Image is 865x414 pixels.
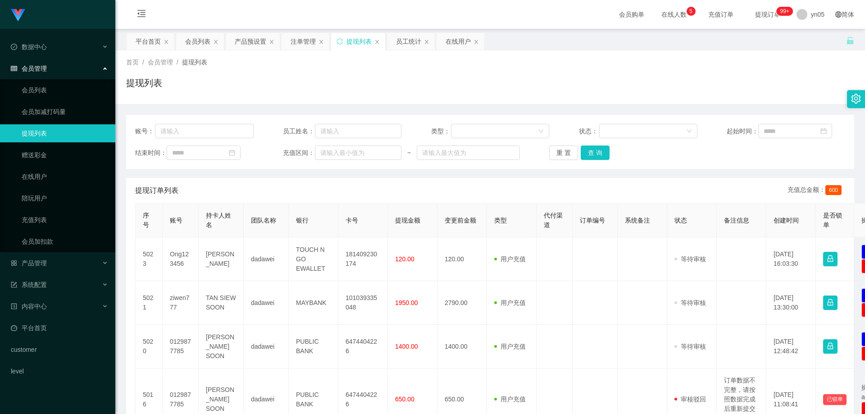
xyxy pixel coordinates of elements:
i: 图标: close [213,39,219,45]
td: 5020 [136,325,163,369]
sup: 5 [687,7,696,16]
span: 用户充值 [494,343,526,350]
span: 等待审核 [674,255,706,263]
td: [PERSON_NAME] [199,237,244,281]
i: 图标: unlock [846,36,854,45]
td: [DATE] 12:48:42 [766,325,816,369]
span: 提现订单 [751,11,785,18]
i: 图标: down [687,128,692,135]
sup: 327 [776,7,792,16]
span: 代付渠道 [544,212,563,228]
div: 在线用户 [446,33,471,50]
span: 首页 [126,59,139,66]
td: Ong123456 [163,237,199,281]
button: 图标: lock [823,339,838,354]
img: logo.9652507e.png [11,9,25,22]
td: 5023 [136,237,163,281]
td: 1400.00 [437,325,487,369]
span: 用户充值 [494,255,526,263]
span: 审核驳回 [674,396,706,403]
td: TAN SIEW SOON [199,281,244,325]
td: 5021 [136,281,163,325]
a: 充值列表 [22,211,108,229]
span: 团队名称 [251,217,276,224]
button: 重 置 [549,146,578,160]
a: level [11,362,108,380]
h1: 提现列表 [126,76,162,90]
span: 是否锁单 [823,212,842,228]
span: 系统配置 [11,281,47,288]
td: PUBLIC BANK [289,325,338,369]
i: 图标: table [11,65,17,72]
i: 图标: close [473,39,479,45]
div: 注单管理 [291,33,316,50]
span: 备注信息 [724,217,749,224]
input: 请输入 [315,124,401,138]
span: 账号 [170,217,182,224]
a: 提现列表 [22,124,108,142]
td: [DATE] 13:30:00 [766,281,816,325]
span: 状态： [579,127,599,136]
td: 0129877785 [163,325,199,369]
span: ~ [401,148,417,158]
td: dadawei [244,237,289,281]
span: / [142,59,144,66]
div: 提现列表 [346,33,372,50]
td: TOUCH N GO EWALLET [289,237,338,281]
span: 用户充值 [494,299,526,306]
i: 图标: close [319,39,324,45]
span: 类型 [494,217,507,224]
span: 1400.00 [395,343,418,350]
i: 图标: global [835,11,842,18]
i: 图标: close [424,39,429,45]
span: 用户充值 [494,396,526,403]
span: 等待审核 [674,343,706,350]
span: 变更前金额 [445,217,476,224]
span: 银行 [296,217,309,224]
i: 图标: close [164,39,169,45]
a: 图标: dashboard平台首页 [11,319,108,337]
td: dadawei [244,281,289,325]
a: 会员加减打码量 [22,103,108,121]
a: 赠送彩金 [22,146,108,164]
span: 类型： [431,127,451,136]
div: 员工统计 [396,33,421,50]
div: 充值总金额： [788,185,845,196]
div: 会员列表 [185,33,210,50]
i: 图标: calendar [820,128,827,134]
span: 会员管理 [148,59,173,66]
td: [PERSON_NAME] SOON [199,325,244,369]
span: 卡号 [346,217,358,224]
i: 图标: sync [337,38,343,45]
td: 2790.00 [437,281,487,325]
span: 120.00 [395,255,414,263]
input: 请输入 [155,124,254,138]
i: 图标: close [269,39,274,45]
span: 员工姓名： [283,127,314,136]
i: 图标: calendar [229,150,235,156]
i: 图标: down [538,128,544,135]
span: 数据中心 [11,43,47,50]
span: 内容中心 [11,303,47,310]
span: 会员管理 [11,65,47,72]
a: 陪玩用户 [22,189,108,207]
span: 创建时间 [774,217,799,224]
td: MAYBANK [289,281,338,325]
span: 提现订单列表 [135,185,178,196]
span: 充值区间： [283,148,314,158]
span: 充值订单 [704,11,738,18]
td: 101039335048 [338,281,388,325]
td: 6474404226 [338,325,388,369]
input: 请输入最大值为 [417,146,519,160]
span: 600 [825,185,842,195]
a: customer [11,341,108,359]
a: 会员列表 [22,81,108,99]
span: 状态 [674,217,687,224]
span: 等待审核 [674,299,706,306]
span: 持卡人姓名 [206,212,231,228]
i: 图标: setting [851,94,861,104]
td: ziwen777 [163,281,199,325]
button: 已锁单 [823,394,847,405]
td: 120.00 [437,237,487,281]
button: 图标: lock [823,296,838,310]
